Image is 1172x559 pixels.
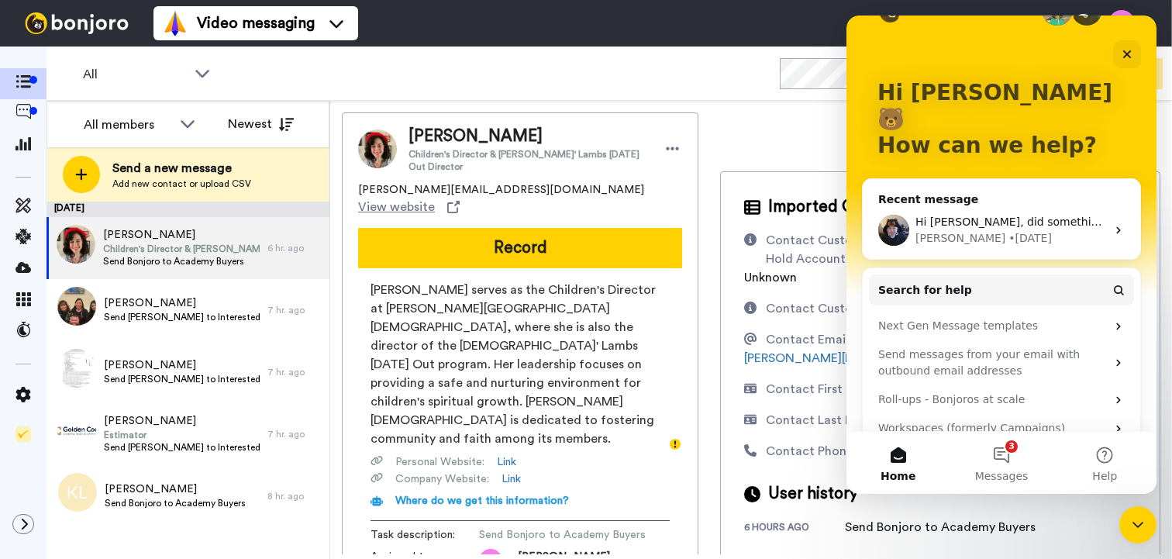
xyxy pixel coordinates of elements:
span: Personal Website : [395,454,484,470]
div: 7 hr. ago [267,366,322,378]
div: Contact Custom Attributes Team Size [766,299,987,318]
img: bj-logo-header-white.svg [19,12,135,34]
button: Record [358,228,682,268]
div: 6 hr. ago [267,242,322,254]
span: All [83,65,187,84]
div: 7 hr. ago [267,428,322,440]
a: View website [358,198,460,216]
div: Next Gen Message templates [22,296,288,325]
div: 8 hr. ago [267,490,322,502]
span: [PERSON_NAME] serves as the Children's Director at [PERSON_NAME][GEOGRAPHIC_DATA][DEMOGRAPHIC_DAT... [371,281,670,448]
span: [PERSON_NAME] [104,295,260,311]
div: All members [84,116,172,134]
span: [PERSON_NAME] [104,413,260,429]
div: Workspaces (formerly Campaigns) [32,405,260,421]
div: • [DATE] [162,215,205,231]
img: vm-color.svg [163,11,188,36]
span: Send Bonjoro to Academy Buyers [103,255,260,267]
span: User history [768,482,858,506]
span: Home [34,455,69,466]
img: 6cc27aee-bdf5-4682-b298-33f2fd1d4c46.jpg [57,225,95,264]
div: [PERSON_NAME] [69,215,159,231]
span: Messages [129,455,182,466]
div: Contact Last Name [766,411,879,430]
div: Roll-ups - Bonjoros at scale [22,370,288,399]
button: Help [207,416,310,478]
div: Contact First Name [766,380,880,399]
div: Next Gen Message templates [32,302,260,319]
div: 7 hr. ago [267,304,322,316]
div: Roll-ups - Bonjoros at scale [32,376,260,392]
button: Search for help [22,259,288,290]
span: [PERSON_NAME] [104,357,260,373]
button: Messages [103,416,206,478]
span: [PERSON_NAME] [103,227,260,243]
img: Checklist.svg [16,426,31,442]
div: Contact Custom Attributes Name Of Person Theyd Like To Hold Accountable [766,231,1130,268]
a: Link [502,471,521,487]
span: Send Bonjoro to Academy Buyers [479,527,646,543]
div: Contact Phone [766,442,853,461]
div: Workspaces (formerly Campaigns) [22,399,288,427]
img: 3e30c8ce-7e6d-4297-99c3-713c7e5fbb91.jpg [57,349,96,388]
span: Help [246,455,271,466]
img: Image of Amandabarber Barber [358,129,397,168]
div: Send Bonjoro to Academy Buyers [845,518,1036,537]
span: Company Website : [395,471,489,487]
div: Contact Email [766,330,849,349]
span: [PERSON_NAME] [105,481,246,497]
span: [PERSON_NAME] [408,125,647,148]
div: 6 hours ago [744,521,845,537]
span: View website [358,198,435,216]
span: Unknown [744,271,797,284]
a: [PERSON_NAME][EMAIL_ADDRESS][DOMAIN_NAME] [744,352,1046,364]
iframe: Intercom live chat [1119,506,1156,543]
span: Where do we get this information? [395,495,569,506]
span: Add new contact or upload CSV [112,178,251,190]
iframe: Intercom live chat [846,16,1156,494]
span: Estimator [104,429,260,441]
button: Newest [216,109,305,140]
span: Children's Director & [PERSON_NAME]' Lambs [DATE] Out Director [408,148,647,173]
div: Tooltip anchor [668,437,682,451]
span: Send a new message [112,159,251,178]
span: Send [PERSON_NAME] to Interested Attendees [104,311,260,323]
a: Link [497,454,516,470]
img: 73a85957-7431-41d8-8e4d-66a7bceb72f3.jpg [57,287,96,326]
span: Send [PERSON_NAME] to Interested Attendees [104,373,260,385]
span: Send [PERSON_NAME] to Interested Attendees [104,441,260,454]
span: [PERSON_NAME][EMAIL_ADDRESS][DOMAIN_NAME] [358,182,644,198]
div: Close [267,25,295,53]
div: [DATE] [47,202,329,217]
div: Send messages from your email with outbound email addresses [22,325,288,370]
span: Send Bonjoro to Academy Buyers [105,497,246,509]
span: Search for help [32,267,126,283]
img: 730031d0-5044-4f9d-ae9e-c38f834d5d6b.png [57,411,96,450]
span: Task description : [371,527,479,543]
img: kl.png [58,473,97,512]
span: Video messaging [197,12,315,34]
span: Imported Customer Info [768,195,950,219]
div: Send messages from your email with outbound email addresses [32,331,260,364]
span: Children's Director & [PERSON_NAME]' Lambs [DATE] Out Director [103,243,260,255]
